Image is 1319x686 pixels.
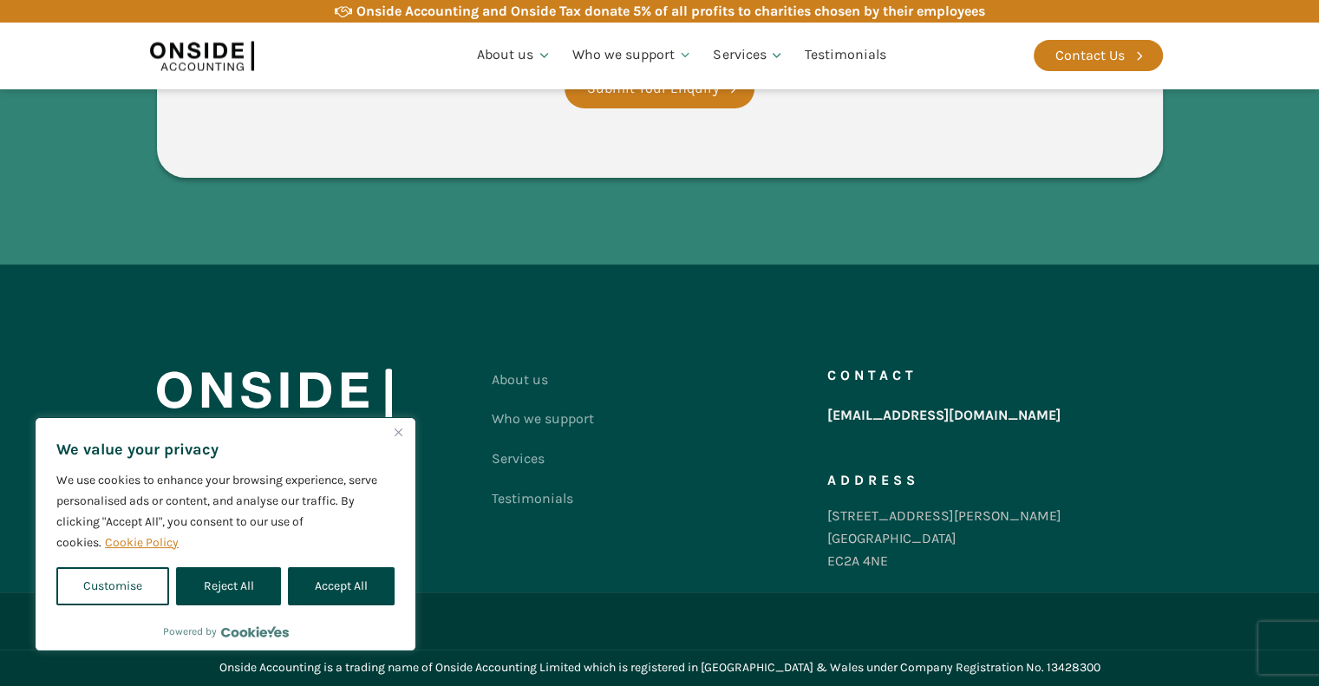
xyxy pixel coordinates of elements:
[492,439,594,479] a: Services
[827,400,1061,431] a: [EMAIL_ADDRESS][DOMAIN_NAME]
[492,479,594,519] a: Testimonials
[56,567,169,605] button: Customise
[104,534,180,551] a: Cookie Policy
[150,36,254,75] img: Onside Accounting
[388,421,408,442] button: Close
[1034,40,1163,71] a: Contact Us
[467,26,562,85] a: About us
[56,439,395,460] p: We value your privacy
[56,470,395,553] p: We use cookies to enhance your browsing experience, serve personalised ads or content, and analys...
[702,26,794,85] a: Services
[562,26,703,85] a: Who we support
[288,567,395,605] button: Accept All
[395,428,402,436] img: Close
[1055,44,1125,67] div: Contact Us
[157,369,392,436] img: Onside Accounting
[827,474,919,487] h5: Address
[492,399,594,439] a: Who we support
[176,567,280,605] button: Reject All
[827,369,917,382] h5: Contact
[221,626,289,637] a: Visit CookieYes website
[827,505,1061,572] div: [STREET_ADDRESS][PERSON_NAME] [GEOGRAPHIC_DATA] EC2A 4NE
[219,658,1100,677] div: Onside Accounting is a trading name of Onside Accounting Limited which is registered in [GEOGRAPH...
[794,26,897,85] a: Testimonials
[163,623,289,640] div: Powered by
[492,360,594,400] a: About us
[35,417,416,651] div: We value your privacy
